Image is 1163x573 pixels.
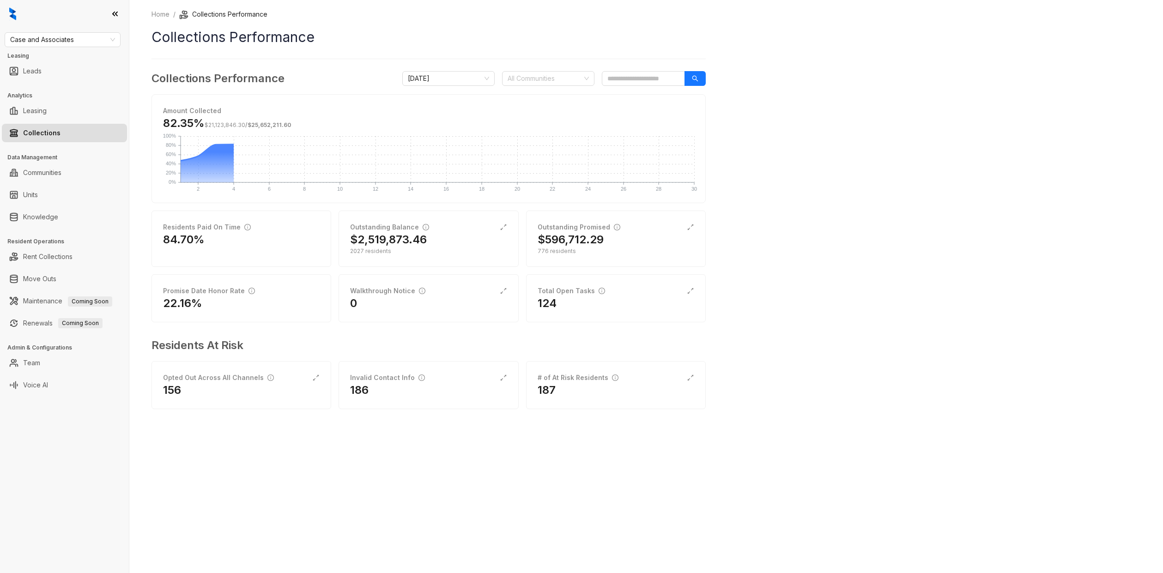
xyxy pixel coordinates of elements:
span: info-circle [244,224,251,230]
h2: 84.70% [163,232,205,247]
h2: 22.16% [163,296,202,311]
li: Collections Performance [179,9,267,19]
span: info-circle [612,374,618,381]
li: Communities [2,163,127,182]
text: 20 [515,186,520,192]
text: 30 [691,186,697,192]
a: Leasing [23,102,47,120]
strong: Amount Collected [163,107,221,115]
h3: Data Management [7,153,129,162]
text: 24 [585,186,591,192]
span: info-circle [267,374,274,381]
li: Rent Collections [2,247,127,266]
div: Residents Paid On Time [163,222,251,232]
li: Team [2,354,127,372]
h2: 186 [350,383,369,398]
a: Team [23,354,40,372]
li: Move Outs [2,270,127,288]
span: expand-alt [687,287,694,295]
span: info-circle [599,288,605,294]
div: # of At Risk Residents [538,373,618,383]
span: expand-alt [500,287,507,295]
li: Leasing [2,102,127,120]
span: / [205,121,291,128]
text: 18 [479,186,485,192]
div: Walkthrough Notice [350,286,425,296]
h3: Resident Operations [7,237,129,246]
a: Knowledge [23,208,58,226]
span: info-circle [248,288,255,294]
h2: 187 [538,383,556,398]
h2: 0 [350,296,357,311]
text: 80% [166,142,176,148]
span: $21,123,846.30 [205,121,245,128]
a: Units [23,186,38,204]
h3: Residents At Risk [151,337,698,354]
span: $25,652,211.60 [248,121,291,128]
div: Invalid Contact Info [350,373,425,383]
div: Outstanding Balance [350,222,429,232]
a: Collections [23,124,61,142]
a: Rent Collections [23,247,73,266]
li: Maintenance [2,292,127,310]
text: 22 [550,186,555,192]
text: 6 [268,186,271,192]
span: info-circle [419,288,425,294]
text: 10 [337,186,343,192]
span: Coming Soon [58,318,103,328]
div: 776 residents [538,247,694,255]
div: Total Open Tasks [538,286,605,296]
h3: Analytics [7,91,129,100]
img: logo [9,7,16,20]
text: 100% [163,133,176,139]
text: 16 [443,186,449,192]
span: expand-alt [312,374,320,381]
a: Move Outs [23,270,56,288]
h1: Collections Performance [151,27,706,48]
span: info-circle [423,224,429,230]
text: 4 [232,186,235,192]
span: September 2025 [408,72,489,85]
h2: 124 [538,296,557,311]
li: Collections [2,124,127,142]
span: info-circle [614,224,620,230]
a: Leads [23,62,42,80]
span: Case and Associates [10,33,115,47]
a: Voice AI [23,376,48,394]
a: RenewalsComing Soon [23,314,103,332]
text: 8 [303,186,306,192]
span: info-circle [418,374,425,381]
text: 40% [166,161,176,166]
span: search [692,75,698,82]
span: expand-alt [687,374,694,381]
text: 12 [373,186,378,192]
h2: 156 [163,383,181,398]
h2: $2,519,873.46 [350,232,427,247]
span: expand-alt [687,223,694,231]
span: Coming Soon [68,296,112,307]
span: expand-alt [500,374,507,381]
a: Communities [23,163,61,182]
div: Opted Out Across All Channels [163,373,274,383]
text: 2 [197,186,200,192]
text: 14 [408,186,413,192]
li: Units [2,186,127,204]
text: 0% [169,179,176,185]
text: 20% [166,170,176,175]
h3: Leasing [7,52,129,60]
li: Leads [2,62,127,80]
li: Knowledge [2,208,127,226]
li: / [173,9,176,19]
li: Renewals [2,314,127,332]
div: Outstanding Promised [538,222,620,232]
li: Voice AI [2,376,127,394]
h3: Collections Performance [151,70,285,87]
h3: 82.35% [163,116,291,131]
h2: $596,712.29 [538,232,604,247]
h3: Admin & Configurations [7,344,129,352]
text: 60% [166,151,176,157]
a: Home [150,9,171,19]
div: 2027 residents [350,247,507,255]
div: Promise Date Honor Rate [163,286,255,296]
text: 28 [656,186,661,192]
